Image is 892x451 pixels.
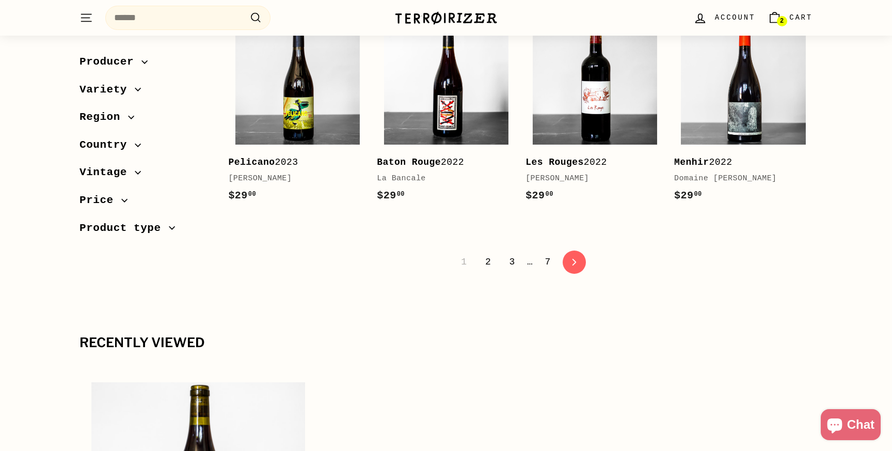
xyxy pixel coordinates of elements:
div: [PERSON_NAME] [525,173,654,185]
a: Baton Rouge2022La Bancale [377,13,515,214]
span: $29 [525,190,553,201]
button: Region [79,106,212,134]
b: Baton Rouge [377,157,441,167]
a: Cart [761,3,819,33]
span: Product type [79,220,169,237]
a: Menhir2022Domaine [PERSON_NAME] [674,13,813,214]
span: 2 [780,18,784,25]
a: 7 [538,253,556,271]
span: Cart [789,12,813,23]
span: Variety [79,81,135,99]
a: Account [687,3,761,33]
span: … [527,257,533,267]
sup: 00 [397,191,405,198]
div: Recently viewed [79,336,813,350]
span: Vintage [79,164,135,181]
a: Pelicano2023[PERSON_NAME] [228,13,367,214]
a: 3 [503,253,521,271]
span: Region [79,108,128,126]
b: Les Rouges [525,157,584,167]
div: Domaine [PERSON_NAME] [674,173,802,185]
button: Price [79,189,212,217]
button: Country [79,134,212,162]
button: Variety [79,79,212,106]
sup: 00 [248,191,256,198]
sup: 00 [546,191,553,198]
b: Menhir [674,157,709,167]
button: Product type [79,217,212,245]
span: Country [79,136,135,154]
span: Account [715,12,755,23]
div: [PERSON_NAME] [228,173,356,185]
div: 2022 [377,155,505,170]
span: $29 [228,190,256,201]
div: 2023 [228,155,356,170]
a: Les Rouges2022[PERSON_NAME] [525,13,664,214]
a: 2 [479,253,497,271]
span: 1 [455,253,473,271]
span: $29 [674,190,702,201]
button: Producer [79,51,212,79]
button: Vintage [79,161,212,189]
div: 2022 [525,155,654,170]
sup: 00 [694,191,702,198]
div: 2022 [674,155,802,170]
inbox-online-store-chat: Shopify online store chat [818,409,884,443]
b: Pelicano [228,157,275,167]
span: Price [79,192,121,209]
div: La Bancale [377,173,505,185]
span: $29 [377,190,405,201]
span: Producer [79,53,141,71]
